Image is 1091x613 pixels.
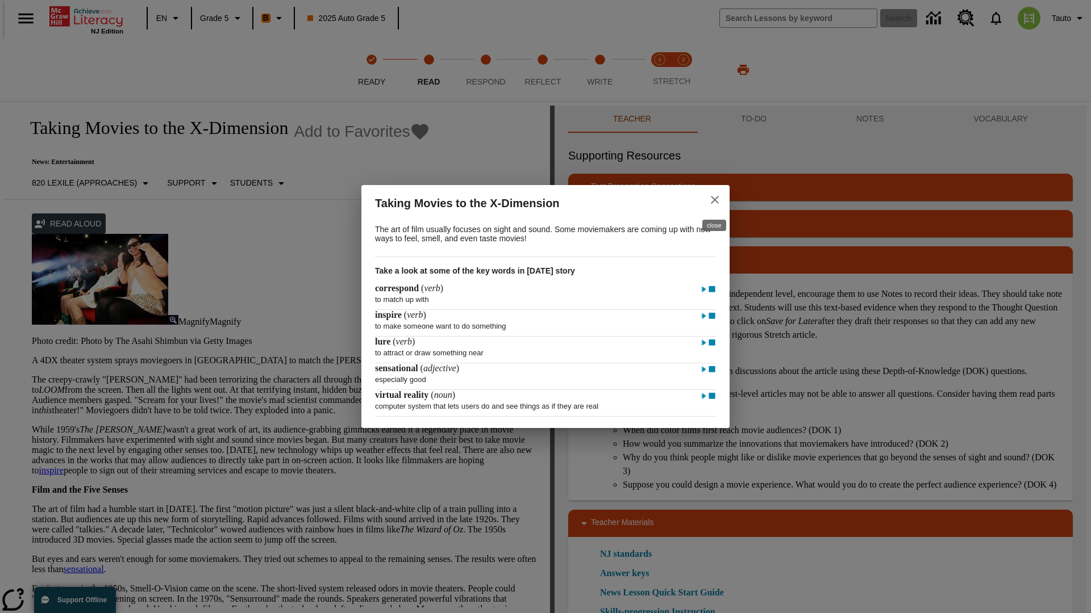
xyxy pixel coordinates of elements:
div: close [702,220,726,231]
span: virtual reality [375,390,431,400]
span: noun [434,390,452,400]
img: Stop - inspire [708,310,716,322]
img: Play - virtual reality [700,391,708,402]
p: to match up with [375,289,716,304]
img: Play - inspire [700,310,708,322]
button: close [701,186,728,213]
img: Stop - sensational [708,364,716,375]
span: adjective [423,363,456,373]
span: sensational [375,363,420,373]
h4: ( ) [375,283,443,293]
img: Stop - virtual reality [708,391,716,402]
span: verb [396,337,412,346]
h4: ( ) [375,390,455,400]
p: especially good [375,370,716,384]
h3: Take a look at some of the key words in [DATE] story [375,257,716,283]
span: lure [375,337,393,346]
p: to attract or draw something near [375,343,716,357]
h4: ( ) [375,310,426,320]
h2: Taking Movies to the X-Dimension [375,194,682,212]
p: The art of film usually focuses on sight and sound. Some moviemakers are coming up with new ways ... [375,225,716,243]
span: verb [424,283,440,293]
img: Stop - lure [708,337,716,349]
h4: ( ) [375,337,415,347]
p: to make someone want to do something [375,316,716,330]
span: correspond [375,283,421,293]
span: verb [407,310,423,320]
h4: ( ) [375,363,459,373]
img: Play - sensational [700,364,708,375]
img: Play - lure [700,337,708,349]
p: computer system that lets users do and see things as if they are real [375,396,716,410]
img: Stop - correspond [708,284,716,295]
img: Play - correspond [700,284,708,295]
span: inspire [375,310,404,320]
